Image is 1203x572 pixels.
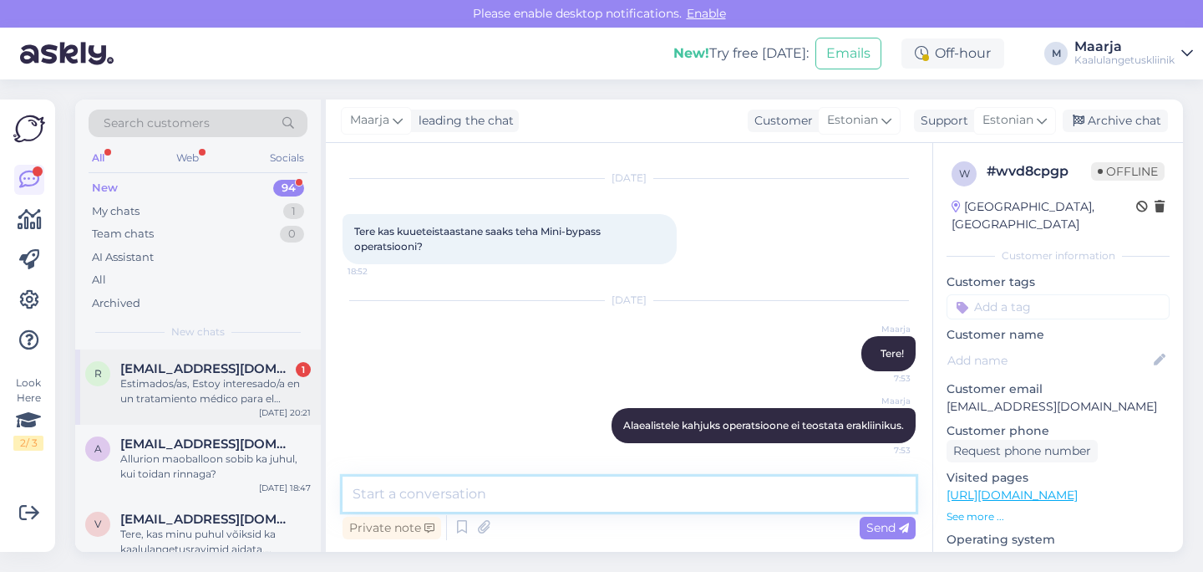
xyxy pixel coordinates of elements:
div: Team chats [92,226,154,243]
div: Archived [92,295,140,312]
span: 7:53 [848,372,911,385]
span: Alaealistele kahjuks operatsioone ei teostata erakliinikus. [623,419,904,432]
div: 1 [296,362,311,377]
span: Tere kas kuueteistaastane saaks teha Mini-bypass operatsiooni? [354,225,603,253]
div: 0 [280,226,304,243]
div: Kaalulangetuskliinik [1074,54,1175,67]
div: Estimados/as, Estoy interesado/a en un tratamiento médico para el control del peso en su clínica.... [120,376,311,406]
span: Maarja [350,111,389,130]
div: Tere, kas minu puhul võiksid ka kaalulangetusravimid aidata, [PERSON_NAME] just hädas söögiisu su... [120,527,311,557]
div: leading the chat [412,112,514,130]
span: veronikanahkur@gmail.com [120,512,294,527]
span: 7:53 [848,444,911,457]
div: 94 [273,180,304,197]
div: Archive chat [1063,110,1168,132]
div: Web [173,147,202,169]
div: [DATE] [343,171,916,186]
div: New [92,180,118,197]
div: Try free [DATE]: [673,43,809,64]
span: rodriguezllibre@yahoo.com [120,361,294,376]
p: Customer phone [947,422,1170,440]
button: Emails [815,38,881,69]
div: 2 / 3 [13,436,43,451]
p: Customer email [947,380,1170,398]
span: a [94,442,102,455]
div: Off-hour [901,38,1004,69]
div: Maarja [1074,40,1175,54]
div: Private note [343,517,441,539]
span: v [94,518,101,530]
p: See more ... [947,509,1170,524]
div: 1 [283,203,304,220]
span: arminegrigorjan@gmail.com [120,437,294,452]
b: New! [673,45,709,61]
p: iPhone OS 18.5.0 [947,549,1170,566]
div: [DATE] 18:47 [259,482,311,494]
span: Enable [682,6,731,21]
span: w [959,167,970,180]
span: r [94,367,102,380]
p: Operating system [947,531,1170,549]
p: Visited pages [947,469,1170,487]
span: 18:52 [348,265,410,278]
p: [EMAIL_ADDRESS][DOMAIN_NAME] [947,398,1170,416]
div: # wvd8cpgp [987,161,1091,181]
p: Customer tags [947,273,1170,291]
span: Search customers [104,115,210,132]
span: Offline [1091,162,1165,181]
span: Send [866,520,909,535]
div: Customer information [947,248,1170,263]
span: New chats [171,324,225,340]
a: [URL][DOMAIN_NAME] [947,488,1078,503]
div: Socials [266,147,307,169]
div: [DATE] [343,293,916,308]
a: MaarjaKaalulangetuskliinik [1074,40,1193,67]
div: Look Here [13,375,43,451]
div: AI Assistant [92,249,154,266]
div: Allurion maoballoon sobib ka juhul, kui toidan rinnaga? [120,452,311,482]
div: My chats [92,203,140,220]
input: Add name [947,351,1150,370]
img: Askly Logo [13,113,45,145]
div: Customer [748,112,813,130]
div: [GEOGRAPHIC_DATA], [GEOGRAPHIC_DATA] [952,198,1136,233]
input: Add a tag [947,294,1170,319]
div: All [89,147,108,169]
p: Customer name [947,326,1170,344]
span: Estonian [827,111,878,130]
div: [DATE] 20:21 [259,406,311,419]
div: Request phone number [947,440,1098,462]
div: All [92,272,106,289]
span: Maarja [848,323,911,335]
span: Estonian [982,111,1033,130]
span: Maarja [848,395,911,407]
div: Support [914,112,968,130]
div: M [1044,42,1068,65]
span: Tere! [881,347,904,360]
